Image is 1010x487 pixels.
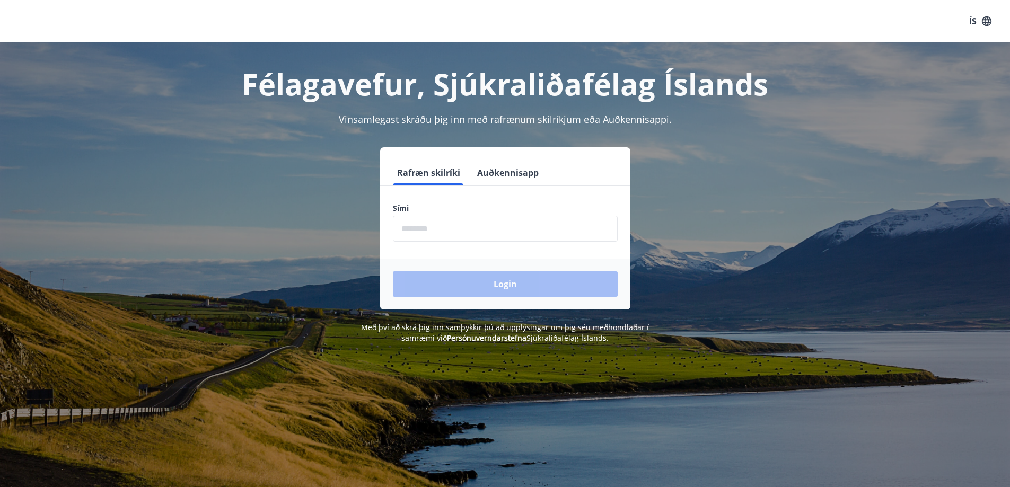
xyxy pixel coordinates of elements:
h1: Félagavefur, Sjúkraliðafélag Íslands [136,64,874,104]
label: Sími [393,203,618,214]
button: Auðkennisapp [473,160,543,185]
span: Með því að skrá þig inn samþykkir þú að upplýsingar um þig séu meðhöndlaðar í samræmi við Sjúkral... [361,322,649,343]
button: Rafræn skilríki [393,160,464,185]
a: Persónuverndarstefna [447,333,526,343]
button: ÍS [963,12,997,31]
span: Vinsamlegast skráðu þig inn með rafrænum skilríkjum eða Auðkennisappi. [339,113,672,126]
